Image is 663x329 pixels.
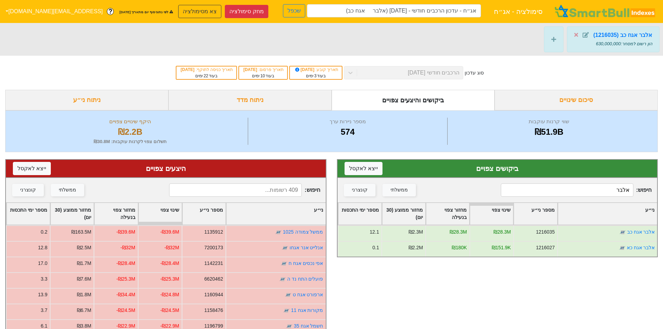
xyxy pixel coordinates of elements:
div: -₪24.8M [160,291,179,298]
div: ₪2.5M [77,244,92,251]
strong: אלבר אגח כב (1216035) [593,32,652,38]
img: tase link [619,229,626,236]
a: אלבר אגח כב [627,229,655,235]
div: ₪1.8M [77,291,92,298]
div: 1135912 [204,228,223,236]
img: tase link [285,291,292,298]
div: 1216035 [536,228,554,236]
div: -₪32M [120,244,135,251]
div: ₪2.2M [408,244,423,251]
div: 7200173 [204,244,223,251]
div: 1142231 [204,260,223,267]
div: Toggle SortBy [382,203,425,225]
div: ₪163.5M [71,228,91,236]
div: -₪25.3M [160,275,179,283]
button: ממשלתי [382,184,416,196]
div: ממשלתי [59,186,76,194]
input: אג״ח - עדכון הרכבים חודשי - 29/09/25 (אלבר אגח כב) [307,4,481,17]
span: 10 [260,73,265,78]
a: פועלים התח נד ה [287,276,323,282]
span: סימולציה - אג״ח [494,5,543,18]
span: הון רשום למסחר : 630,000,000 [596,41,652,46]
div: Toggle SortBy [226,203,325,225]
div: 0.1 [372,244,379,251]
div: Toggle SortBy [470,203,513,225]
button: ממשלתי [51,184,84,196]
span: [DATE] [294,67,316,72]
div: ₪180K [452,244,467,251]
div: Toggle SortBy [7,203,50,225]
div: ₪151.9K [491,244,511,251]
div: -₪24.5M [116,307,135,314]
img: tase link [279,276,286,283]
div: -₪32M [164,244,179,251]
div: ₪28.3M [494,228,511,236]
div: קונצרני [20,186,36,194]
a: אלבר אגח כא [626,245,655,250]
img: tase link [281,260,287,267]
div: 13.9 [38,291,47,298]
div: ביקושים צפויים [345,163,650,174]
div: ₪28.3M [449,228,467,236]
input: 409 רשומות... [169,183,302,197]
div: -₪28.4M [116,260,135,267]
div: -₪25.3M [116,275,135,283]
div: -₪39.6M [160,228,179,236]
a: ארפורט אגח ט [293,292,323,297]
div: 3.3 [41,275,47,283]
button: קונצרני [12,184,44,196]
div: Toggle SortBy [94,203,137,225]
div: Toggle SortBy [426,203,469,225]
span: חיפוש : [501,183,652,197]
span: [DATE] [181,67,196,72]
img: tase link [618,244,625,251]
div: Toggle SortBy [338,203,381,225]
div: סיכום שינויים [495,90,658,110]
div: ₪7.6M [77,275,92,283]
img: tase link [275,229,282,236]
button: ייצא לאקסל [13,162,51,175]
img: SmartBull [553,5,657,18]
div: ממשלתי [390,186,408,194]
div: 6620462 [204,275,223,283]
div: 1160944 [204,291,223,298]
div: ₪2.3M [408,228,423,236]
div: בעוד ימים [293,73,338,79]
div: קונצרני [352,186,368,194]
div: בעוד ימים [243,73,284,79]
div: 0.2 [41,228,47,236]
button: קונצרני [344,184,376,196]
div: 12.8 [38,244,47,251]
div: היקף שינויים צפויים [14,118,246,126]
span: חיפוש : [169,183,320,197]
div: תשלום צפוי לקרנות עוקבות : ₪30.8M [14,138,246,145]
div: בעוד ימים [180,73,233,79]
a: ממשל צמודה 1025 [283,229,323,235]
div: ₪2.2B [14,126,246,138]
div: 1158476 [204,307,223,314]
div: 574 [250,126,445,138]
div: -₪24.5M [160,307,179,314]
span: [DATE] [243,67,258,72]
div: היצעים צפויים [13,163,319,174]
button: צא מסימולציה [178,5,221,18]
div: תאריך קובע : [293,66,338,73]
span: לפי נתוני סוף יום מתאריך [DATE] [118,9,174,14]
input: 165 רשומות... [501,183,633,197]
img: tase link [283,307,290,314]
div: Toggle SortBy [139,203,182,225]
button: שכפל [283,4,305,17]
div: ניתוח ני״ע [5,90,168,110]
div: 12.1 [370,228,379,236]
a: מקורות אגח 11 [291,307,323,313]
div: שווי קרנות עוקבות [449,118,649,126]
div: -₪28.4M [160,260,179,267]
div: ₪1.7M [77,260,92,267]
div: תאריך כניסה לתוקף : [180,66,233,73]
button: ייצא לאקסל [345,162,382,175]
div: ₪51.9B [449,126,649,138]
div: מספר ניירות ערך [250,118,445,126]
a: אפי נכסים אגח ח [289,260,323,266]
div: Toggle SortBy [182,203,226,225]
div: -₪39.6M [116,228,135,236]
